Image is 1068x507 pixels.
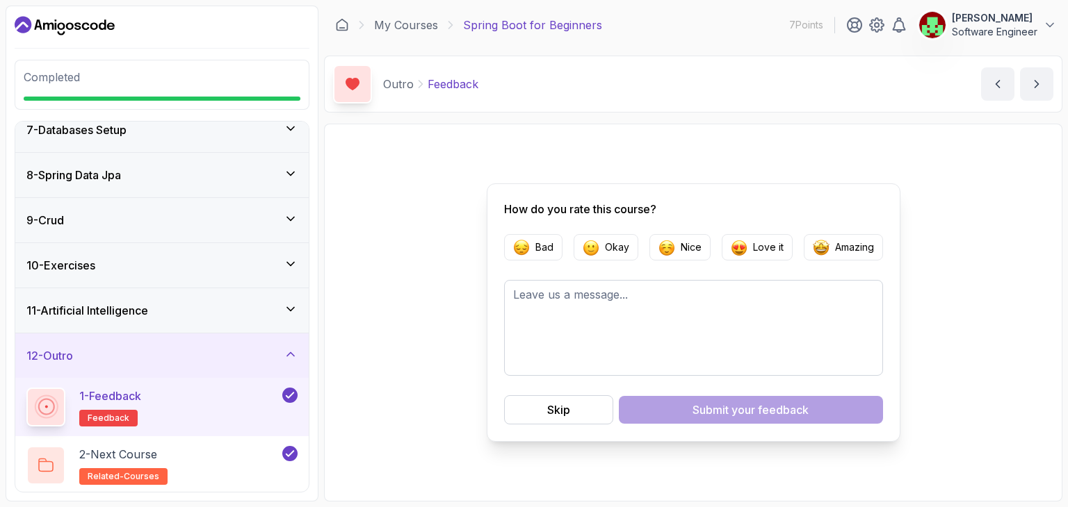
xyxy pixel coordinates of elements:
[952,11,1037,25] p: [PERSON_NAME]
[658,239,675,256] img: Feedback Emojie
[619,396,883,424] button: Submit your feedback
[374,17,438,33] a: My Courses
[813,239,830,256] img: Feedback Emojie
[335,18,349,32] a: Dashboard
[513,239,530,256] img: Feedback Emojie
[722,234,793,260] button: Feedback EmojieLove it
[383,76,414,92] p: Outro
[535,240,553,254] p: Bad
[981,67,1014,101] button: previous content
[88,471,159,482] span: related-courses
[15,108,309,152] button: 7-Databases Setup
[504,201,883,217] p: How do you rate this course?
[26,257,95,274] h3: 10 - Exercises
[26,388,298,426] button: 1-Feedbackfeedback
[26,347,73,364] h3: 12 - Outro
[605,240,629,254] p: Okay
[731,401,809,418] span: your feedback
[693,401,809,418] div: Submit
[1020,67,1053,101] button: next content
[88,413,129,424] span: feedback
[919,11,1057,39] button: user profile image[PERSON_NAME]Software Engineer
[649,234,711,260] button: Feedback EmojieNice
[26,446,298,485] button: 2-Next Courserelated-courses
[583,239,599,256] img: Feedback Emojie
[15,15,115,37] a: Dashboard
[835,240,874,254] p: Amazing
[26,212,64,228] h3: 9 - Crud
[919,12,946,38] img: user profile image
[26,302,148,319] h3: 11 - Artificial Intelligence
[26,167,121,183] h3: 8 - Spring Data Jpa
[952,25,1037,39] p: Software Engineer
[26,122,127,138] h3: 7 - Databases Setup
[463,17,602,33] p: Spring Boot for Beginners
[15,198,309,242] button: 9-Crud
[15,333,309,378] button: 12-Outro
[79,446,157,463] p: 2 - Next Course
[681,240,702,254] p: Nice
[731,239,747,256] img: Feedback Emojie
[15,243,309,288] button: 10-Exercises
[804,234,883,260] button: Feedback EmojieAmazing
[574,234,638,260] button: Feedback EmojieOkay
[15,288,309,333] button: 11-Artificial Intelligence
[547,401,570,418] div: Skip
[15,153,309,197] button: 8-Spring Data Jpa
[79,388,141,404] p: 1 - Feedback
[504,234,563,260] button: Feedback EmojieBad
[24,70,80,84] span: Completed
[753,240,784,254] p: Love it
[789,18,823,32] p: 7 Points
[428,76,478,92] p: Feedback
[504,395,613,424] button: Skip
